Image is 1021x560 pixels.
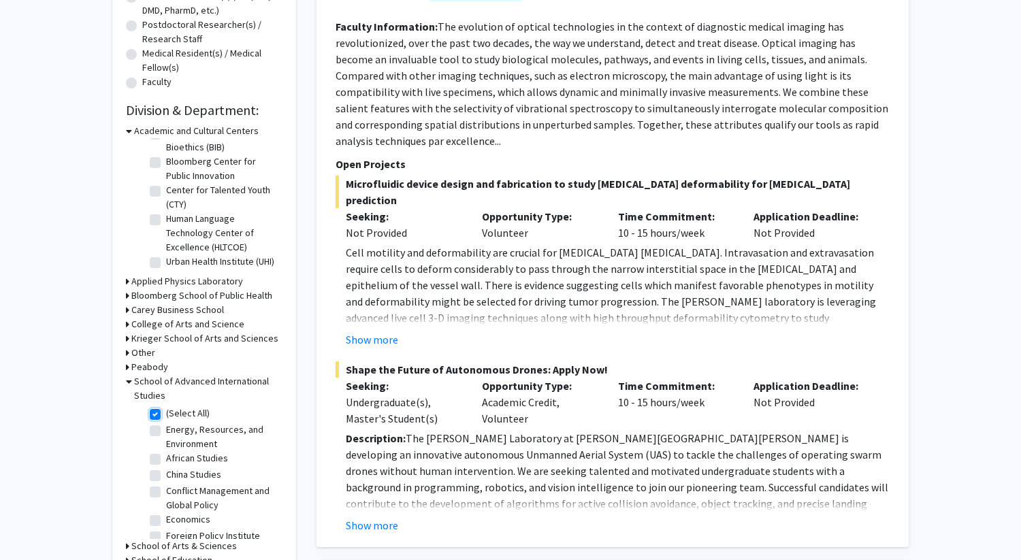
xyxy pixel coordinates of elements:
[743,208,879,241] div: Not Provided
[336,176,890,208] span: Microfluidic device design and fabrication to study [MEDICAL_DATA] deformability for [MEDICAL_DAT...
[126,102,282,118] h2: Division & Department:
[346,331,398,348] button: Show more
[166,512,210,527] label: Economics
[472,208,608,241] div: Volunteer
[346,208,461,225] p: Seeking:
[131,360,168,374] h3: Peabody
[336,20,438,33] b: Faculty Information:
[142,18,282,46] label: Postdoctoral Researcher(s) / Research Staff
[166,183,279,212] label: Center for Talented Youth (CTY)
[10,499,58,550] iframe: Chat
[166,406,210,421] label: (Select All)
[166,212,279,254] label: Human Language Technology Center of Excellence (HLTCOE)
[131,274,243,289] h3: Applied Physics Laboratory
[336,20,888,148] fg-read-more: The evolution of optical technologies in the context of diagnostic medical imaging has revolution...
[346,430,890,528] p: The [PERSON_NAME] Laboratory at [PERSON_NAME][GEOGRAPHIC_DATA][PERSON_NAME] is developing an inno...
[618,208,734,225] p: Time Commitment:
[336,156,890,172] p: Open Projects
[346,225,461,241] div: Not Provided
[134,124,259,138] h3: Academic and Cultural Centers
[346,394,461,427] div: Undergraduate(s), Master's Student(s)
[472,378,608,427] div: Academic Credit, Volunteer
[142,46,282,75] label: Medical Resident(s) / Medical Fellow(s)
[131,289,272,303] h3: Bloomberg School of Public Health
[346,517,398,533] button: Show more
[131,303,224,317] h3: Carey Business School
[618,378,734,394] p: Time Commitment:
[131,539,237,553] h3: School of Arts & Sciences
[166,467,221,482] label: China Studies
[482,208,598,225] p: Opportunity Type:
[131,346,155,360] h3: Other
[743,378,879,427] div: Not Provided
[166,451,228,465] label: African Studies
[608,208,744,241] div: 10 - 15 hours/week
[346,378,461,394] p: Seeking:
[142,75,172,89] label: Faculty
[166,154,279,183] label: Bloomberg Center for Public Innovation
[166,126,279,154] label: Berman Institute of Bioethics (BIB)
[608,378,744,427] div: 10 - 15 hours/week
[166,423,279,451] label: Energy, Resources, and Environment
[131,331,278,346] h3: Krieger School of Arts and Sciences
[166,484,279,512] label: Conflict Management and Global Policy
[482,378,598,394] p: Opportunity Type:
[346,244,890,342] p: Cell motility and deformability are crucial for [MEDICAL_DATA] [MEDICAL_DATA]. Intravasation and ...
[753,208,869,225] p: Application Deadline:
[166,529,260,543] label: Foreign Policy Institute
[131,317,244,331] h3: College of Arts and Science
[346,431,406,445] strong: Description:
[134,374,282,403] h3: School of Advanced International Studies
[166,254,274,269] label: Urban Health Institute (UHI)
[336,361,890,378] span: Shape the Future of Autonomous Drones: Apply Now!
[753,378,869,394] p: Application Deadline:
